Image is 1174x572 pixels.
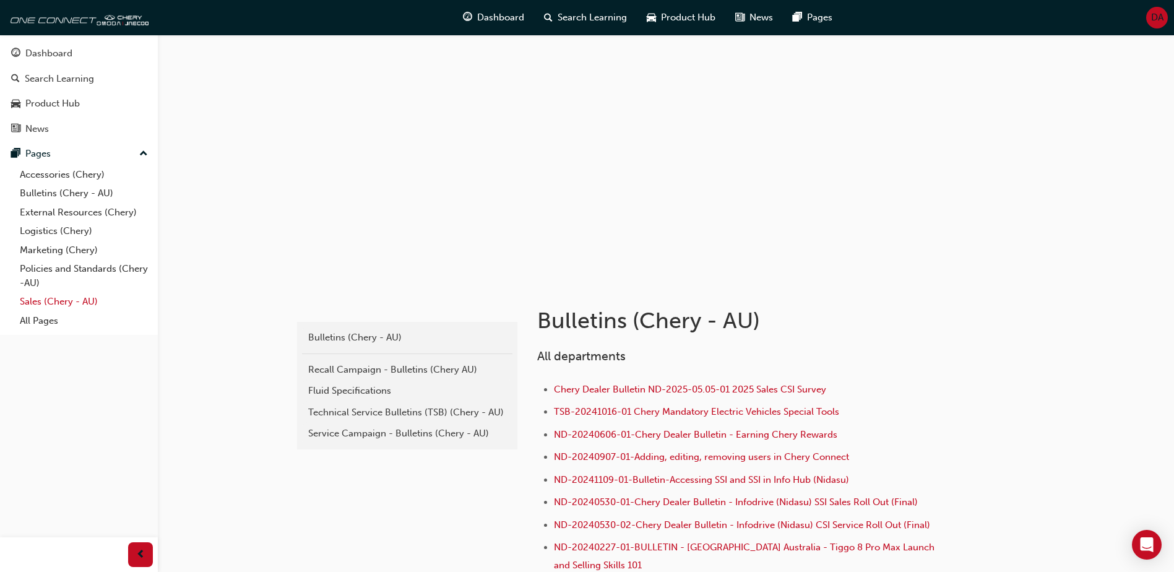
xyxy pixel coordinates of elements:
a: Marketing (Chery) [15,241,153,260]
button: DA [1146,7,1168,28]
a: ND-20241109-01-Bulletin-Accessing SSI and SSI in Info Hub (Nidasu) [554,474,849,485]
span: guage-icon [11,48,20,59]
div: Bulletins (Chery - AU) [308,331,506,345]
img: oneconnect [6,5,149,30]
span: news-icon [735,10,745,25]
span: News [749,11,773,25]
div: Recall Campaign - Bulletins (Chery AU) [308,363,506,377]
a: Logistics (Chery) [15,222,153,241]
a: pages-iconPages [783,5,842,30]
span: search-icon [544,10,553,25]
div: News [25,122,49,136]
a: news-iconNews [725,5,783,30]
button: Pages [5,142,153,165]
a: Product Hub [5,92,153,115]
span: All departments [537,349,626,363]
a: All Pages [15,311,153,331]
div: Open Intercom Messenger [1132,530,1162,560]
span: search-icon [11,74,20,85]
a: Recall Campaign - Bulletins (Chery AU) [302,359,512,381]
span: Dashboard [477,11,524,25]
span: Search Learning [558,11,627,25]
a: ND-20240907-01-Adding, editing, removing users in Chery Connect [554,451,849,462]
span: DA [1151,11,1163,25]
div: Pages [25,147,51,161]
a: ND-20240227-01-BULLETIN - [GEOGRAPHIC_DATA] Australia - Tiggo 8 Pro Max Launch and Selling Skills... [554,542,937,571]
span: guage-icon [463,10,472,25]
a: Bulletins (Chery - AU) [15,184,153,203]
a: Sales (Chery - AU) [15,292,153,311]
a: car-iconProduct Hub [637,5,725,30]
span: pages-icon [793,10,802,25]
span: car-icon [11,98,20,110]
a: search-iconSearch Learning [534,5,637,30]
span: Product Hub [661,11,715,25]
span: pages-icon [11,149,20,160]
a: Bulletins (Chery - AU) [302,327,512,349]
a: Fluid Specifications [302,380,512,402]
a: ND-20240606-01-Chery Dealer Bulletin - Earning Chery Rewards [554,429,837,440]
a: Chery Dealer Bulletin ND-2025-05.05-01 2025 Sales CSI Survey [554,384,826,395]
a: Policies and Standards (Chery -AU) [15,259,153,292]
a: Service Campaign - Bulletins (Chery - AU) [302,423,512,444]
h1: Bulletins (Chery - AU) [537,307,943,334]
a: TSB-20241016-01 Chery Mandatory Electric Vehicles Special Tools [554,406,839,417]
div: Search Learning [25,72,94,86]
div: Technical Service Bulletins (TSB) (Chery - AU) [308,405,506,420]
span: Pages [807,11,832,25]
span: up-icon [139,146,148,162]
a: Dashboard [5,42,153,65]
a: Accessories (Chery) [15,165,153,184]
button: DashboardSearch LearningProduct HubNews [5,40,153,142]
a: Technical Service Bulletins (TSB) (Chery - AU) [302,402,512,423]
a: guage-iconDashboard [453,5,534,30]
div: Dashboard [25,46,72,61]
a: ND-20240530-01-Chery Dealer Bulletin - Infodrive (Nidasu) SSI Sales Roll Out (Final) [554,496,918,508]
div: Service Campaign - Bulletins (Chery - AU) [308,427,506,441]
span: car-icon [647,10,656,25]
a: Search Learning [5,67,153,90]
span: prev-icon [136,547,145,563]
a: External Resources (Chery) [15,203,153,222]
div: Fluid Specifications [308,384,506,398]
div: Product Hub [25,97,80,111]
a: ND-20240530-02-Chery Dealer Bulletin - Infodrive (Nidasu) CSI Service Roll Out (Final) [554,519,930,531]
span: news-icon [11,124,20,135]
a: News [5,118,153,141]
